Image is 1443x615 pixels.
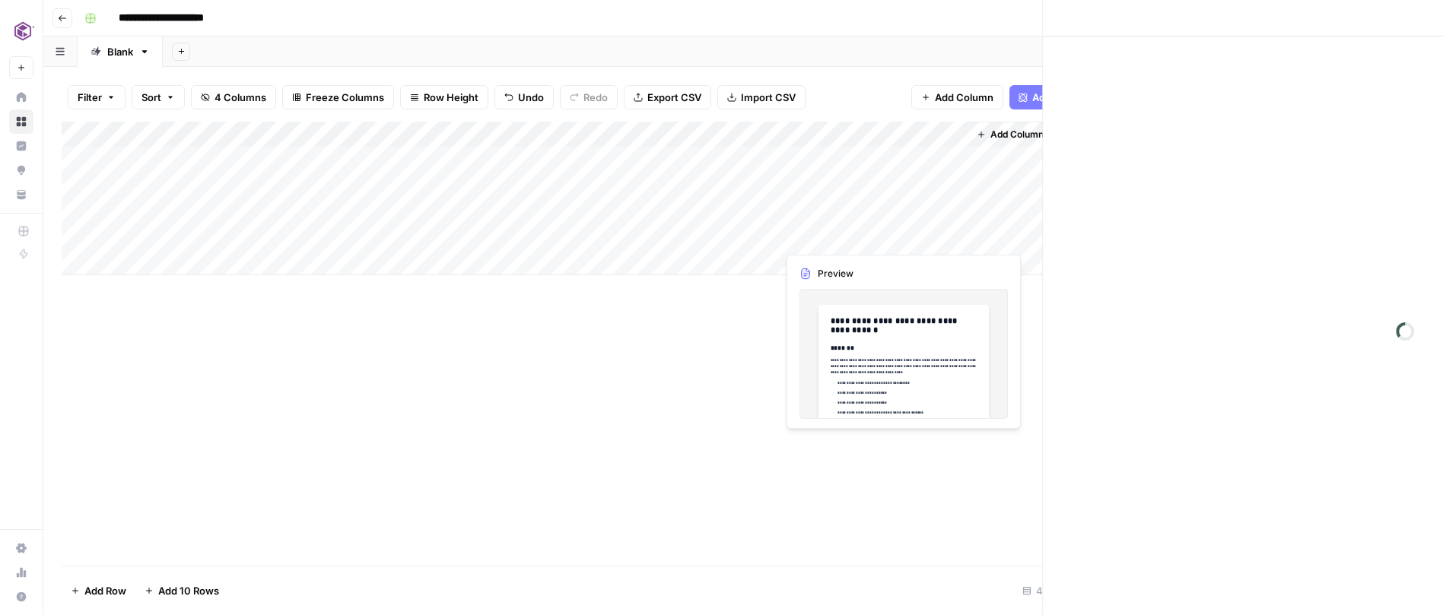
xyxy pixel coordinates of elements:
a: Browse [9,109,33,134]
span: Redo [583,90,608,105]
button: Row Height [400,85,488,109]
button: Redo [560,85,618,109]
span: Sort [141,90,161,105]
span: Export CSV [647,90,701,105]
a: Usage [9,560,33,585]
button: Import CSV [717,85,806,109]
a: Insights [9,134,33,158]
button: Help + Support [9,585,33,609]
img: Commvault Logo [9,17,37,45]
button: Sort [132,85,185,109]
a: Home [9,85,33,109]
a: Your Data [9,182,33,207]
a: Settings [9,536,33,560]
span: Add Row [84,583,126,598]
span: Freeze Columns [306,90,384,105]
span: 4 Columns [215,90,266,105]
button: Export CSV [624,85,711,109]
span: Undo [518,90,544,105]
span: Row Height [424,90,478,105]
button: Add 10 Rows [135,579,228,603]
span: Filter [78,90,102,105]
button: Workspace: Commvault [9,12,33,50]
span: Add 10 Rows [158,583,219,598]
a: Blank [78,36,163,67]
button: Undo [494,85,554,109]
button: 4 Columns [191,85,276,109]
button: Add Row [62,579,135,603]
div: Blank [107,44,133,59]
button: Freeze Columns [282,85,394,109]
a: Opportunities [9,158,33,182]
button: Filter [68,85,126,109]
